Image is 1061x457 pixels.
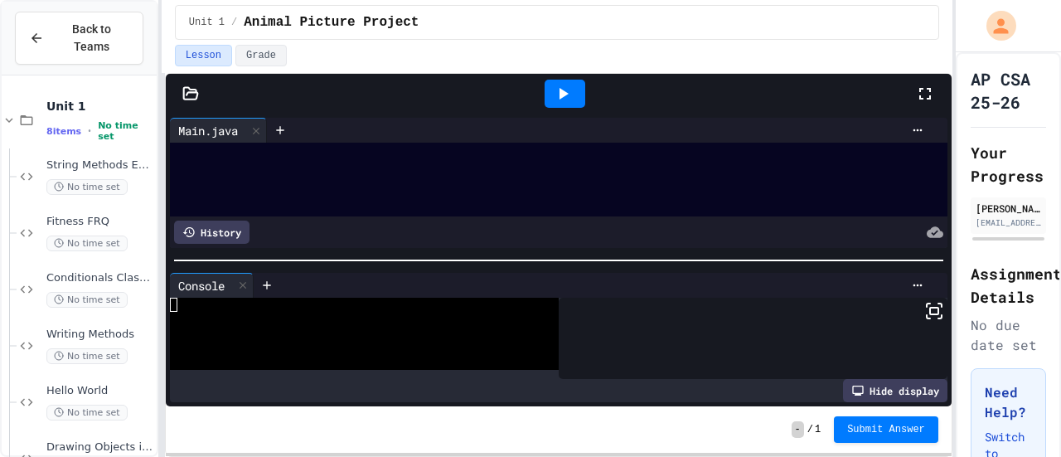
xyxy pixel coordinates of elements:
[170,273,254,298] div: Console
[46,440,153,455] span: Drawing Objects in Java - HW Playposit Code
[244,12,419,32] span: Animal Picture Project
[991,391,1044,440] iframe: chat widget
[46,271,153,285] span: Conditionals Classwork
[46,384,153,398] span: Hello World
[971,141,1046,187] h2: Your Progress
[170,118,267,143] div: Main.java
[971,315,1046,355] div: No due date set
[54,21,129,56] span: Back to Teams
[971,67,1046,114] h1: AP CSA 25-26
[15,12,143,65] button: Back to Teams
[46,215,153,229] span: Fitness FRQ
[174,221,250,244] div: History
[46,405,128,421] span: No time set
[46,158,153,173] span: String Methods Examples
[189,16,225,29] span: Unit 1
[792,421,804,438] span: -
[98,120,153,142] span: No time set
[175,45,232,66] button: Lesson
[847,423,925,436] span: Submit Answer
[807,423,813,436] span: /
[969,7,1020,45] div: My Account
[976,216,1041,229] div: [EMAIL_ADDRESS][DOMAIN_NAME]
[46,328,153,342] span: Writing Methods
[985,382,1032,422] h3: Need Help?
[46,99,153,114] span: Unit 1
[971,262,1046,309] h2: Assignment Details
[88,124,91,138] span: •
[170,277,233,294] div: Console
[46,126,81,137] span: 8 items
[46,236,128,251] span: No time set
[235,45,287,66] button: Grade
[46,179,128,195] span: No time set
[815,423,821,436] span: 1
[843,379,947,402] div: Hide display
[46,292,128,308] span: No time set
[834,416,938,443] button: Submit Answer
[170,122,246,139] div: Main.java
[976,201,1041,216] div: [PERSON_NAME]
[46,348,128,364] span: No time set
[923,318,1044,389] iframe: chat widget
[231,16,237,29] span: /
